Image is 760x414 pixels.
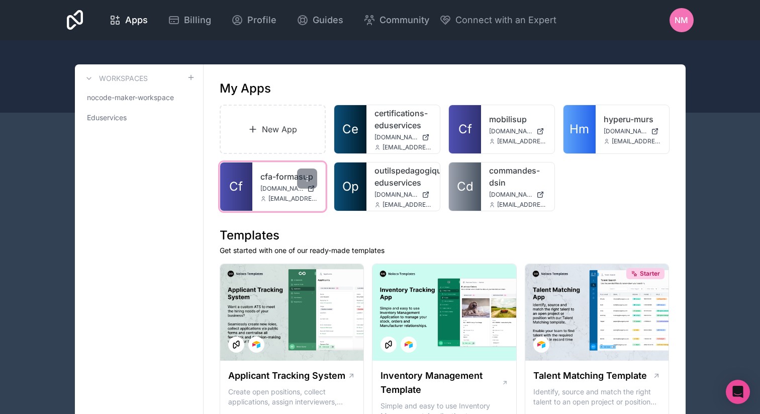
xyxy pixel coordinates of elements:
a: Workspaces [83,72,148,85]
span: Cf [229,179,243,195]
img: Airtable Logo [252,341,260,349]
a: Hm [563,105,596,153]
a: [DOMAIN_NAME] [260,185,318,193]
span: Cd [457,179,473,195]
span: [EMAIL_ADDRESS][DOMAIN_NAME] [268,195,318,203]
a: Billing [160,9,219,31]
span: Guides [313,13,343,27]
a: Guides [289,9,351,31]
span: Profile [247,13,276,27]
span: Op [342,179,359,195]
a: Community [355,9,437,31]
span: Ce [342,121,358,137]
span: [DOMAIN_NAME] [489,127,532,135]
a: Profile [223,9,284,31]
span: [DOMAIN_NAME] [260,185,304,193]
span: [EMAIL_ADDRESS][DOMAIN_NAME] [497,137,546,145]
span: Eduservices [87,113,127,123]
a: nocode-maker-workspace [83,89,195,107]
a: [DOMAIN_NAME] [374,191,432,199]
span: [EMAIL_ADDRESS][DOMAIN_NAME] [497,201,546,209]
a: Eduservices [83,109,195,127]
span: [DOMAIN_NAME] [374,191,418,199]
span: Community [379,13,429,27]
p: Get started with one of our ready-made templates [220,245,670,256]
span: [EMAIL_ADDRESS][DOMAIN_NAME] [612,137,661,145]
span: [DOMAIN_NAME] [374,133,418,141]
a: Ce [334,105,366,153]
span: Hm [569,121,589,137]
img: Airtable Logo [537,341,545,349]
a: mobilisup [489,113,546,125]
a: outilspedagogiques-eduservices [374,164,432,189]
a: New App [220,105,326,154]
span: [EMAIL_ADDRESS][DOMAIN_NAME] [383,201,432,209]
a: [DOMAIN_NAME] [489,127,546,135]
a: commandes-dsin [489,164,546,189]
span: NM [675,14,688,26]
h1: Talent Matching Template [533,369,647,383]
h1: My Apps [220,80,271,97]
h1: Applicant Tracking System [228,369,345,383]
a: Apps [101,9,156,31]
span: [DOMAIN_NAME] [489,191,532,199]
span: [EMAIL_ADDRESS][DOMAIN_NAME] [383,143,432,151]
a: Cd [449,162,481,211]
span: Billing [184,13,211,27]
a: certifications-eduservices [374,107,432,131]
a: Cf [449,105,481,153]
div: Open Intercom Messenger [726,380,750,404]
a: [DOMAIN_NAME] [604,127,661,135]
span: Starter [640,270,660,278]
a: hyperu-murs [604,113,661,125]
a: [DOMAIN_NAME] [489,191,546,199]
span: Apps [125,13,148,27]
img: Airtable Logo [405,341,413,349]
a: cfa-formasup [260,171,318,183]
span: Cf [458,121,472,137]
p: Create open positions, collect applications, assign interviewers, centralise candidate feedback a... [228,387,356,407]
span: [DOMAIN_NAME] [604,127,647,135]
h3: Workspaces [99,73,148,84]
h1: Inventory Management Template [381,369,501,397]
a: [DOMAIN_NAME] [374,133,432,141]
h1: Templates [220,227,670,243]
span: Connect with an Expert [455,13,556,27]
span: nocode-maker-workspace [87,93,174,103]
p: Identify, source and match the right talent to an open project or position with our Talent Matchi... [533,387,661,407]
a: Cf [220,162,252,211]
button: Connect with an Expert [439,13,556,27]
a: Op [334,162,366,211]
